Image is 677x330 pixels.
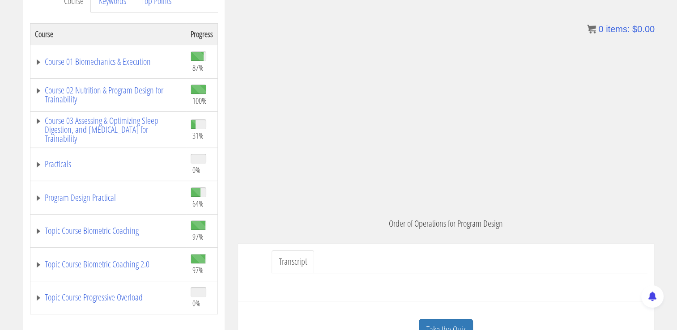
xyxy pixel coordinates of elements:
[192,199,204,208] span: 64%
[192,96,207,106] span: 100%
[35,116,182,143] a: Course 03 Assessing & Optimizing Sleep Digestion, and [MEDICAL_DATA] for Trainability
[272,250,314,273] a: Transcript
[30,23,186,45] th: Course
[587,25,596,34] img: icon11.png
[35,86,182,104] a: Course 02 Nutrition & Program Design for Trainability
[632,24,655,34] bdi: 0.00
[632,24,637,34] span: $
[35,193,182,202] a: Program Design Practical
[598,24,603,34] span: 0
[35,226,182,235] a: Topic Course Biometric Coaching
[606,24,630,34] span: items:
[587,24,655,34] a: 0 items: $0.00
[35,293,182,302] a: Topic Course Progressive Overload
[35,160,182,169] a: Practicals
[192,232,204,241] span: 97%
[238,217,654,230] p: Order of Operations for Program Design
[192,265,204,275] span: 97%
[186,23,218,45] th: Progress
[35,260,182,269] a: Topic Course Biometric Coaching 2.0
[192,298,200,308] span: 0%
[192,165,200,175] span: 0%
[35,57,182,66] a: Course 01 Biomechanics & Execution
[192,131,204,140] span: 31%
[192,63,204,72] span: 87%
